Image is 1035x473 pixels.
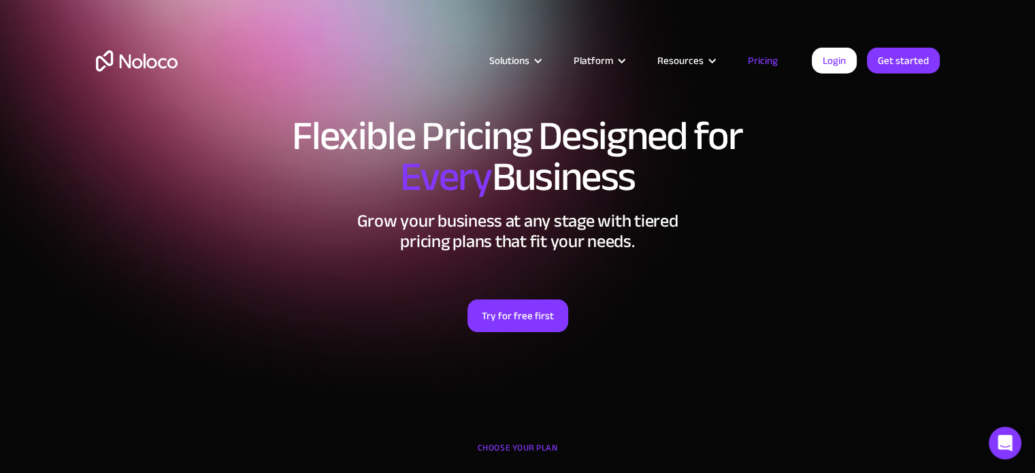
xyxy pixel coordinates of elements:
[96,438,940,472] div: CHOOSE YOUR PLAN
[557,52,640,69] div: Platform
[812,48,857,74] a: Login
[467,299,568,332] a: Try for free first
[96,211,940,252] h2: Grow your business at any stage with tiered pricing plans that fit your needs.
[867,48,940,74] a: Get started
[96,50,178,71] a: home
[400,139,492,215] span: Every
[574,52,613,69] div: Platform
[657,52,704,69] div: Resources
[472,52,557,69] div: Solutions
[989,427,1021,459] div: Open Intercom Messenger
[731,52,795,69] a: Pricing
[640,52,731,69] div: Resources
[96,116,940,197] h1: Flexible Pricing Designed for Business
[489,52,529,69] div: Solutions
